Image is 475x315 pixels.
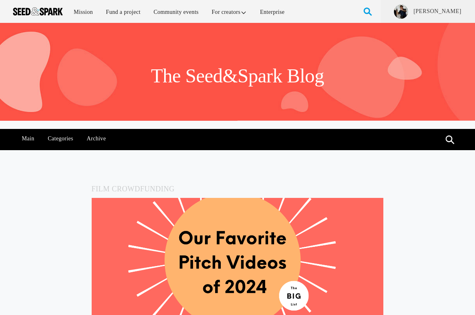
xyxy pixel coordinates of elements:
a: Enterprise [254,3,290,21]
a: Mission [68,3,99,21]
a: Categories [44,129,78,149]
a: Community events [148,3,205,21]
h5: Film Crowdfunding [92,183,384,195]
img: 8059abdbb2e677da.jpg [394,4,408,19]
a: For creators [206,3,253,21]
img: Seed amp; Spark [13,7,63,16]
h1: The Seed&Spark Blog [151,64,324,88]
a: Archive [82,129,110,149]
a: Main [18,129,39,149]
a: [PERSON_NAME] [413,7,462,16]
a: Fund a project [100,3,146,21]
